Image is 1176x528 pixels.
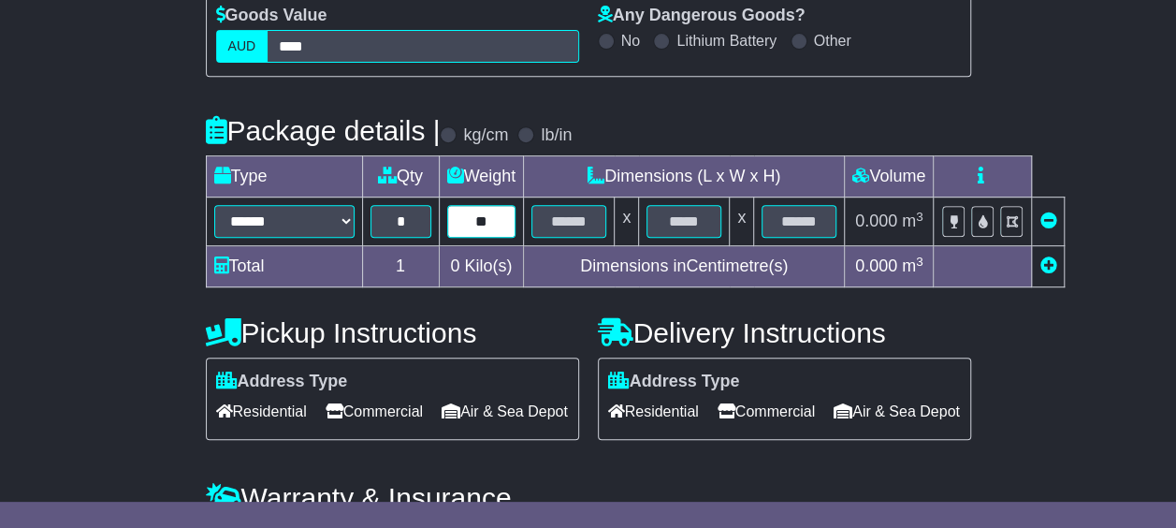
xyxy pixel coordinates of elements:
[845,156,934,198] td: Volume
[718,397,815,426] span: Commercial
[598,6,806,26] label: Any Dangerous Goods?
[855,212,897,230] span: 0.000
[206,246,362,287] td: Total
[362,156,439,198] td: Qty
[902,212,923,230] span: m
[524,156,845,198] td: Dimensions (L x W x H)
[608,372,740,392] label: Address Type
[206,317,579,348] h4: Pickup Instructions
[206,482,971,513] h4: Warranty & Insurance
[621,32,640,50] label: No
[730,198,754,246] td: x
[608,397,699,426] span: Residential
[855,257,897,275] span: 0.000
[442,397,568,426] span: Air & Sea Depot
[439,246,524,287] td: Kilo(s)
[439,156,524,198] td: Weight
[541,125,572,146] label: lb/in
[216,397,307,426] span: Residential
[916,210,923,224] sup: 3
[362,246,439,287] td: 1
[216,30,269,63] label: AUD
[916,255,923,269] sup: 3
[326,397,423,426] span: Commercial
[834,397,960,426] span: Air & Sea Depot
[450,257,459,275] span: 0
[615,198,639,246] td: x
[1039,257,1056,275] a: Add new item
[216,372,348,392] label: Address Type
[206,156,362,198] td: Type
[814,32,851,50] label: Other
[1039,212,1056,230] a: Remove this item
[524,246,845,287] td: Dimensions in Centimetre(s)
[902,257,923,275] span: m
[216,6,327,26] label: Goods Value
[463,125,508,146] label: kg/cm
[598,317,971,348] h4: Delivery Instructions
[676,32,777,50] label: Lithium Battery
[206,115,441,146] h4: Package details |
